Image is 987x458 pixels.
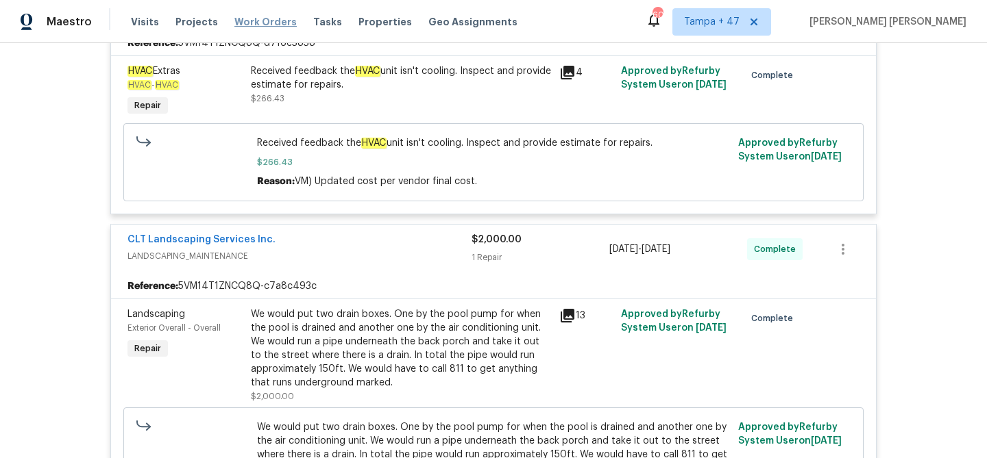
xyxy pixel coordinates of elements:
span: Received feedback the unit isn't cooling. Inspect and provide estimate for repairs. [257,136,731,150]
span: Repair [129,99,167,112]
span: Repair [129,342,167,355]
span: Tampa + 47 [684,15,740,29]
div: 1 Repair [472,251,609,264]
span: Approved by Refurby System User on [621,309,727,333]
span: Complete [751,68,799,82]
div: 5VM14T1ZNCQ8Q-c7a8c493c [111,274,876,298]
em: HVAC [155,80,179,90]
span: $2,000.00 [251,392,294,400]
span: Geo Assignments [428,15,517,29]
span: Complete [754,242,801,256]
div: 13 [559,307,613,324]
a: CLT Landscaping Services Inc. [127,235,276,244]
div: 5VM14T1ZNCQ8Q-d716e3838 [111,31,876,55]
span: LANDSCAPING_MAINTENANCE [127,249,472,263]
span: [DATE] [811,152,842,162]
span: [DATE] [696,80,727,90]
span: $266.43 [251,94,284,103]
em: HVAC [361,138,387,149]
span: [DATE] [696,323,727,333]
span: [DATE] [811,436,842,446]
span: Projects [175,15,218,29]
em: HVAC [127,80,151,90]
em: HVAC [355,66,380,77]
span: $266.43 [257,155,731,169]
span: [PERSON_NAME] [PERSON_NAME] [804,15,966,29]
span: Reason: [257,177,295,186]
span: [DATE] [609,244,638,254]
span: Landscaping [127,309,185,319]
span: Maestro [47,15,92,29]
span: $2,000.00 [472,235,522,244]
div: Received feedback the unit isn't cooling. Inspect and provide estimate for repairs. [251,64,551,92]
span: Exterior Overall - Overall [127,324,221,332]
b: Reference: [127,36,178,50]
span: - [127,81,179,89]
span: Extras [127,66,180,77]
span: Approved by Refurby System User on [738,138,842,162]
span: Tasks [313,17,342,27]
span: Approved by Refurby System User on [738,422,842,446]
div: 604 [653,8,662,22]
div: We would put two drain boxes. One by the pool pump for when the pool is drained and another one b... [251,307,551,390]
span: [DATE] [642,244,670,254]
span: Work Orders [234,15,297,29]
span: - [609,242,670,256]
em: HVAC [127,66,153,77]
span: Properties [358,15,412,29]
b: Reference: [127,279,178,293]
span: Visits [131,15,159,29]
div: 4 [559,64,613,81]
span: VM) Updated cost per vendor final cost. [295,177,477,186]
span: Approved by Refurby System User on [621,66,727,90]
span: Complete [751,311,799,325]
